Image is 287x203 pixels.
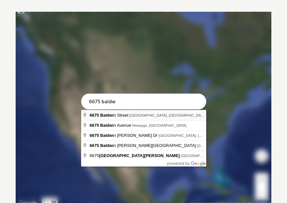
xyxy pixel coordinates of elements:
input: Enter your address to get started [81,94,206,110]
span: [GEOGRAPHIC_DATA], [GEOGRAPHIC_DATA] [197,144,274,148]
span: [GEOGRAPHIC_DATA], [GEOGRAPHIC_DATA] [129,113,206,117]
span: in [PERSON_NAME][GEOGRAPHIC_DATA] [90,143,197,148]
span: [GEOGRAPHIC_DATA], [GEOGRAPHIC_DATA] [181,154,257,158]
span: 6675 Baldw [90,123,113,128]
span: Newaygo, [GEOGRAPHIC_DATA] [132,123,186,127]
span: 6675 [90,153,181,158]
span: 6675 [90,113,99,118]
span: [GEOGRAPHIC_DATA], [GEOGRAPHIC_DATA] [159,134,235,138]
span: 6675 Baldw [90,143,113,148]
span: [GEOGRAPHIC_DATA][PERSON_NAME] [99,153,180,158]
span: in Avenue [90,123,132,128]
span: in [PERSON_NAME] Dr [90,133,159,138]
span: Baldw [100,113,113,118]
span: in Street [90,113,129,118]
span: 6675 Baldw [90,133,113,138]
